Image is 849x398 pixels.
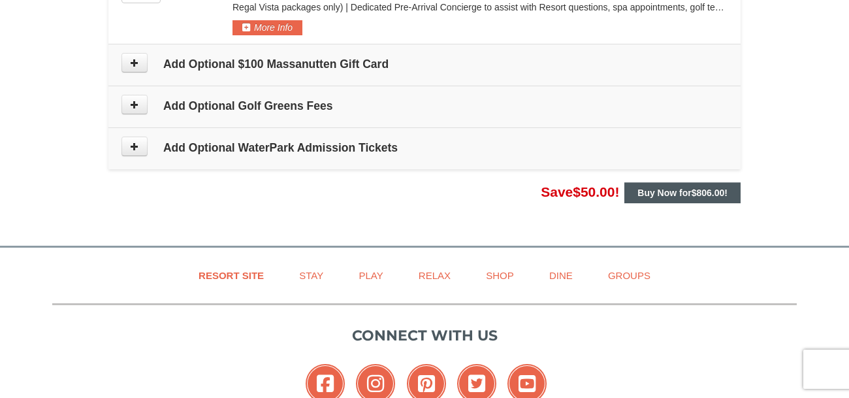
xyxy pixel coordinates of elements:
a: Relax [402,261,467,290]
span: Save ! [541,184,619,199]
span: $806.00 [692,188,725,198]
p: Connect with us [52,325,797,346]
a: Shop [470,261,530,290]
strong: Buy Now for ! [637,188,728,198]
button: Buy Now for$806.00! [624,182,741,203]
a: Groups [592,261,667,290]
a: Play [342,261,399,290]
a: Stay [283,261,340,290]
h4: Add Optional $100 Massanutten Gift Card [121,58,728,71]
button: More Info [232,20,302,35]
a: Dine [533,261,589,290]
span: $50.00 [573,184,615,199]
h4: Add Optional WaterPark Admission Tickets [121,141,728,154]
a: Resort Site [182,261,280,290]
h4: Add Optional Golf Greens Fees [121,99,728,112]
